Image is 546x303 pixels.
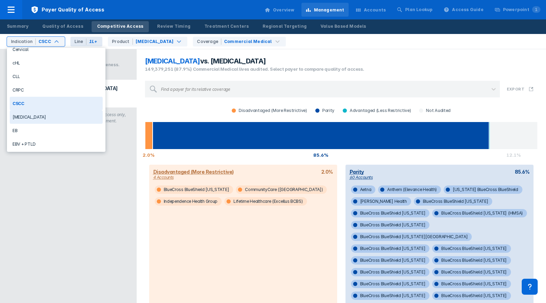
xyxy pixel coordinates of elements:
div: Value Based Models [321,23,366,29]
div: CSCC [39,38,51,45]
span: [MEDICAL_DATA] [145,57,200,65]
span: BlueCross BlueShield [US_STATE] [351,244,430,253]
div: Contact Support [522,279,538,295]
a: Value Based Models [315,21,372,32]
span: BlueCross BlueShield [US_STATE] [351,292,430,300]
span: Lifetime Healthcare (Excellus BCBS) [224,197,307,206]
div: Parity [311,108,339,113]
span: BlueCross BlueShield [US_STATE] [351,268,430,276]
a: Overview [261,3,299,17]
a: Regional Targeting [257,21,312,32]
span: Aetna [351,185,376,194]
div: Endometrial [10,151,103,164]
section: vs. [145,57,538,65]
div: Quality of Access [42,23,83,29]
div: Access Guide [452,7,483,13]
span: 149,379,251 (87.9%) Commercial Medical lives audited. Select payer to compare quality of access. [145,66,364,72]
a: Competitive Access [92,21,149,32]
a: Management [301,3,349,17]
div: Commercial Medical [224,38,272,45]
div: Treatment Centers [204,23,249,29]
div: EB [10,124,103,137]
span: BlueCross BlueShield [US_STATE] [351,280,430,288]
div: Plan Lookup [405,7,433,13]
div: Cervical [10,43,103,56]
span: BlueCross BlueShield [US_STATE] [432,280,511,288]
div: Regional Targeting [263,23,307,29]
a: Summary [1,21,34,32]
span: BlueCross BlueShield [US_STATE] [351,221,430,229]
span: [MEDICAL_DATA] [211,57,266,65]
div: [MEDICAL_DATA] [10,110,103,124]
div: EBV + PTLD [10,137,103,151]
span: Anthem (Elevance Health) [378,185,441,194]
span: 1 [532,6,540,13]
div: Advantaged (Less Restrictive) [339,108,415,113]
button: Export [503,81,538,97]
span: BlueCross BlueShield [US_STATE] [432,292,511,300]
div: Disadvantaged (More Restrictive) [153,169,234,175]
span: BlueCross BlueShield [US_STATE] [432,256,511,265]
div: CSCC [10,97,103,110]
span: BlueCross BlueShield [US_STATE] [414,197,493,206]
div: 1L+ is the only option [70,37,102,46]
a: Treatment Centers [199,21,254,32]
span: BlueCross BlueShield [US_STATE] [155,185,233,194]
h3: Export [507,87,524,92]
span: BlueCross BlueShield [US_STATE] [351,256,430,265]
span: BlueCross BlueShield [US_STATE] (HMSA) [432,209,527,217]
span: BlueCross BlueShield [US_STATE] [432,268,511,276]
div: 2.0% [145,149,153,161]
div: 4 Accounts [153,175,234,180]
div: CLL [10,70,103,83]
div: Indication [11,38,36,45]
div: 85.6% [153,149,489,161]
span: BlueCross BlueShield [US_STATE] [351,209,430,217]
div: Accounts [364,7,386,13]
div: Parity [350,169,373,175]
div: CRPC [10,83,103,97]
div: Overview [273,7,295,13]
span: CommunityCare ([GEOGRAPHIC_DATA]) [236,185,327,194]
div: Find a payer for its relative coverage [161,87,230,92]
span: [US_STATE] BlueCross BlueShield [444,185,522,194]
div: 12.1% [490,149,538,161]
div: 60 Accounts [350,175,373,180]
span: Independence Health Group [155,197,222,206]
div: Disadvantaged (More Restrictive) [228,108,311,113]
span: BlueCross BlueShield [US_STATE][GEOGRAPHIC_DATA] [351,233,472,241]
div: Review Timing [157,23,190,29]
div: 85.6% [515,169,530,180]
div: Competitive Access [97,23,144,29]
span: [PERSON_NAME] Health [351,197,411,206]
div: Management [314,7,344,13]
div: cHL [10,56,103,70]
div: Coverage [197,38,221,45]
div: Powerpoint [503,7,540,13]
a: Review Timing [152,21,196,32]
a: Quality of Access [37,21,88,32]
div: Product [112,38,133,45]
div: Summary [7,23,28,29]
div: [MEDICAL_DATA] [136,38,174,45]
div: Not Audited [415,108,455,113]
a: Accounts [351,3,390,17]
div: 2.0% [321,169,333,180]
span: BlueCross BlueShield [US_STATE] [432,244,511,253]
